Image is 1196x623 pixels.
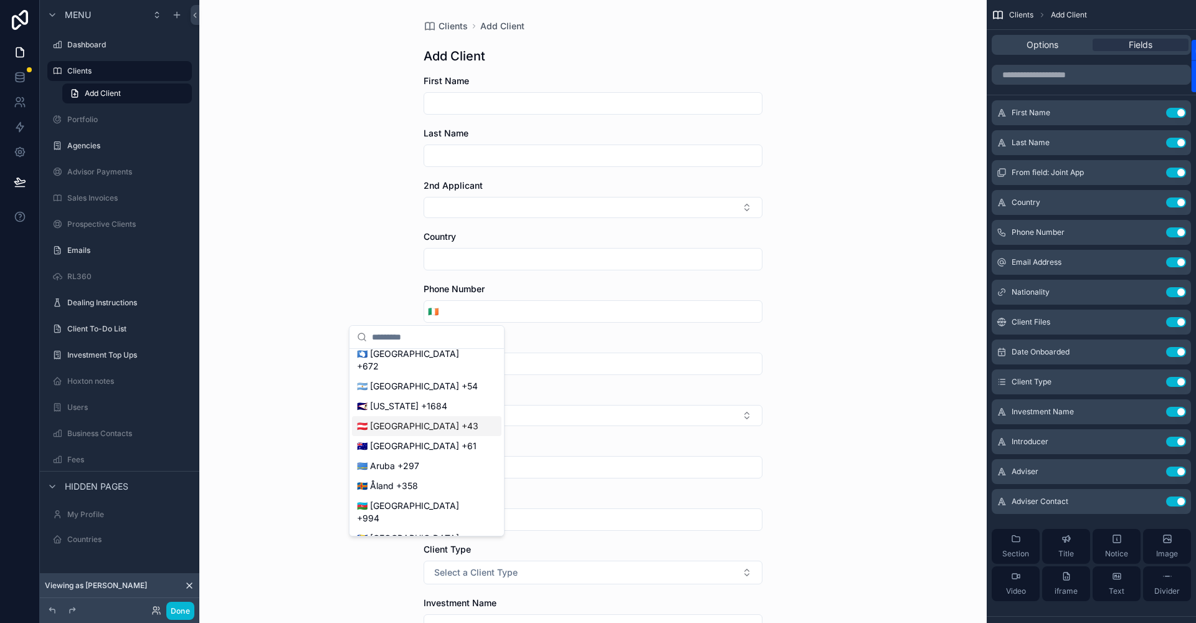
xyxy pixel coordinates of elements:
label: Dealing Instructions [67,298,189,308]
label: My Profile [67,510,189,520]
span: Client Type [424,544,471,554]
span: Phone Number [424,283,485,294]
div: Suggestions [349,349,504,536]
a: Clients [47,61,192,81]
label: Clients [67,66,184,76]
span: Investment Name [1012,407,1074,417]
button: iframe [1042,566,1090,601]
a: Hoxton notes [47,371,192,391]
div: 🇦🇹 [GEOGRAPHIC_DATA] +43 [352,416,501,436]
div: 🇦🇸 [US_STATE] +1684 [352,396,501,416]
h1: Add Client [424,47,485,65]
button: Done [166,602,194,620]
div: 🇦🇷 [GEOGRAPHIC_DATA] +54 [352,376,501,396]
span: Add Client [1051,10,1087,20]
label: Countries [67,535,189,545]
span: First Name [424,75,469,86]
span: Video [1006,586,1026,596]
div: 🇧🇦 [GEOGRAPHIC_DATA] +387 [352,528,501,561]
span: Country [424,231,456,242]
span: Last Name [1012,138,1050,148]
span: From field: Joint App [1012,168,1084,178]
a: Sales Invoices [47,188,192,208]
a: Add Client [480,20,524,32]
span: Options [1027,39,1058,51]
span: Menu [65,9,91,21]
a: Dashboard [47,35,192,55]
label: Users [67,402,189,412]
span: Image [1156,549,1178,559]
span: 🇮🇪 [428,305,439,318]
label: Investment Top Ups [67,350,189,360]
span: Phone Number [1012,227,1065,237]
button: Select Button [424,197,762,218]
span: Notice [1105,549,1128,559]
span: Fields [1129,39,1152,51]
a: Investment Top Ups [47,345,192,365]
a: Countries [47,530,192,549]
a: Prospective Clients [47,214,192,234]
label: Sales Invoices [67,193,189,203]
span: Adviser [1012,467,1038,477]
span: Email Address [1012,257,1061,267]
a: Client To-Do List [47,319,192,339]
div: 🇦🇺 [GEOGRAPHIC_DATA] +61 [352,436,501,456]
span: 2nd Applicant [424,180,483,191]
span: Text [1109,586,1124,596]
div: 🇦🇼 Aruba +297 [352,456,501,476]
a: Users [47,397,192,417]
a: Advisor Payments [47,162,192,182]
label: Fees [67,455,189,465]
label: Client To-Do List [67,324,189,334]
span: Investment Name [424,597,496,608]
div: 🇦🇿 [GEOGRAPHIC_DATA] +994 [352,496,501,528]
label: Agencies [67,141,189,151]
span: Title [1058,549,1074,559]
label: Hoxton notes [67,376,189,386]
button: Title [1042,529,1090,564]
span: Clients [439,20,468,32]
a: RL360 [47,267,192,287]
a: Clients [424,20,468,32]
label: Dashboard [67,40,189,50]
a: Emails [47,240,192,260]
a: Add Client [62,83,192,103]
span: Client Files [1012,317,1050,327]
span: Last Name [424,128,468,138]
span: Select a Client Type [434,566,518,579]
div: 🇦🇽 Åland +358 [352,476,501,496]
a: My Profile [47,505,192,525]
button: Select Button [424,561,762,584]
span: Country [1012,197,1040,207]
label: Prospective Clients [67,219,189,229]
label: RL360 [67,272,189,282]
span: Nationality [1012,287,1050,297]
span: Divider [1154,586,1180,596]
button: Text [1093,566,1141,601]
span: First Name [1012,108,1050,118]
button: Video [992,566,1040,601]
label: Business Contacts [67,429,189,439]
button: Select Button [424,300,442,323]
label: Emails [67,245,189,255]
div: 🇦🇶 [GEOGRAPHIC_DATA] +672 [352,344,501,376]
button: Section [992,529,1040,564]
a: Fees [47,450,192,470]
span: Client Type [1012,377,1051,387]
label: Portfolio [67,115,189,125]
a: Agencies [47,136,192,156]
span: Clients [1009,10,1033,20]
a: Portfolio [47,110,192,130]
span: Section [1002,549,1029,559]
button: Divider [1143,566,1191,601]
span: Introducer [1012,437,1048,447]
span: Hidden pages [65,480,128,493]
span: Viewing as [PERSON_NAME] [45,581,147,591]
a: Business Contacts [47,424,192,444]
label: Advisor Payments [67,167,189,177]
button: Notice [1093,529,1141,564]
span: Add Client [85,88,121,98]
a: Dealing Instructions [47,293,192,313]
span: Date Onboarded [1012,347,1070,357]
